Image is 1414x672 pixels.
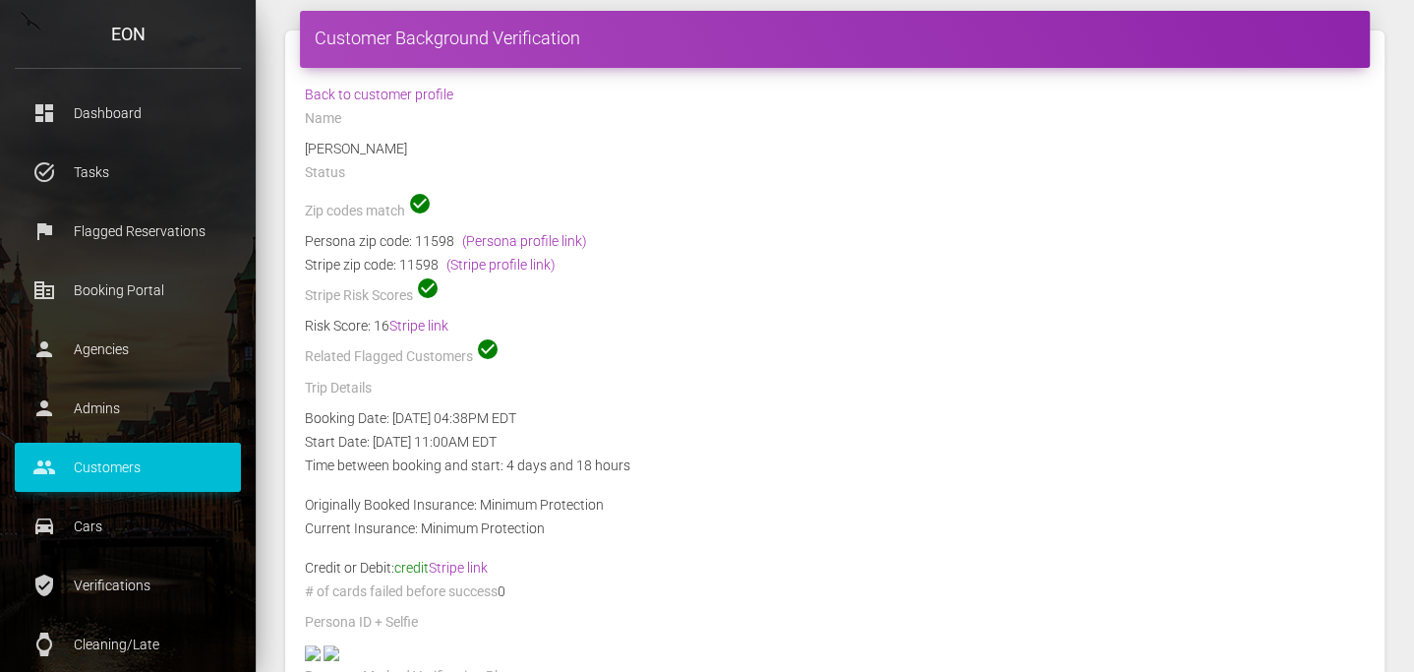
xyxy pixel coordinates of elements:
[305,613,418,633] label: Persona ID + Selfie
[29,335,226,364] p: Agencies
[290,493,1380,517] div: Originally Booked Insurance: Minimum Protection
[305,347,473,367] label: Related Flagged Customers
[29,98,226,128] p: Dashboard
[305,87,453,102] a: Back to customer profile
[305,253,1365,276] div: Stripe zip code: 11598
[29,571,226,600] p: Verifications
[290,406,1380,430] div: Booking Date: [DATE] 04:38PM EDT
[305,645,321,661] img: negative-dl-front-photo.jpg
[324,645,339,661] img: 2a9294-legacy-shared-us-central1%2Fselfiefile%2Fimage%2F940642993%2Fshrine_processed%2F9013c026d2...
[389,318,448,334] a: Stripe link
[315,26,1355,50] h4: Customer Background Verification
[15,561,241,610] a: verified_user Verifications
[416,276,440,300] span: check_circle
[394,560,488,576] span: credit
[15,266,241,315] a: corporate_fare Booking Portal
[29,453,226,482] p: Customers
[305,109,341,129] label: Name
[15,89,241,138] a: dashboard Dashboard
[305,582,498,602] label: # of cards failed before success
[290,580,1380,610] div: 0
[305,379,372,398] label: Trip Details
[476,337,500,361] span: check_circle
[446,257,556,273] a: (Stripe profile link)
[15,148,241,197] a: task_alt Tasks
[305,286,413,306] label: Stripe Risk Scores
[15,325,241,374] a: person Agencies
[462,233,587,249] a: (Persona profile link)
[15,207,241,256] a: flag Flagged Reservations
[290,454,1380,477] div: Time between booking and start: 4 days and 18 hours
[15,620,241,669] a: watch Cleaning/Late
[305,202,405,221] label: Zip codes match
[290,430,1380,454] div: Start Date: [DATE] 11:00AM EDT
[305,314,1365,337] div: Risk Score: 16
[29,216,226,246] p: Flagged Reservations
[15,384,241,433] a: person Admins
[29,157,226,187] p: Tasks
[29,630,226,659] p: Cleaning/Late
[290,137,1380,160] div: [PERSON_NAME]
[15,502,241,551] a: drive_eta Cars
[305,229,1365,253] div: Persona zip code: 11598
[305,163,345,183] label: Status
[29,275,226,305] p: Booking Portal
[15,443,241,492] a: people Customers
[29,512,226,541] p: Cars
[429,560,488,576] a: Stripe link
[29,394,226,423] p: Admins
[290,556,1380,580] div: Credit or Debit:
[408,192,432,215] span: check_circle
[290,517,1380,540] div: Current Insurance: Minimum Protection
